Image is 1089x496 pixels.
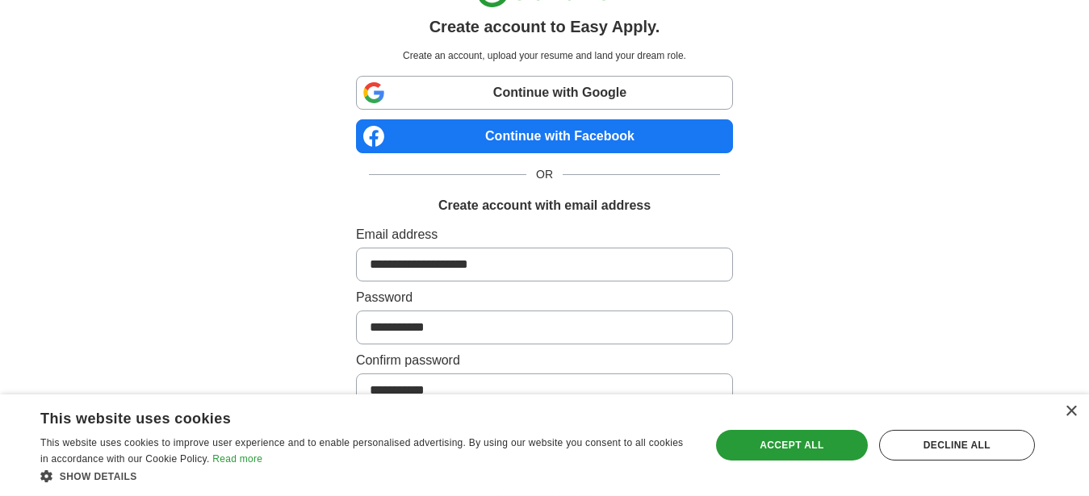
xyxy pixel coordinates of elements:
[716,430,868,461] div: Accept all
[356,119,733,153] a: Continue with Facebook
[359,48,730,63] p: Create an account, upload your resume and land your dream role.
[1065,406,1077,418] div: Close
[356,351,733,370] label: Confirm password
[438,196,651,215] h1: Create account with email address
[212,453,262,465] a: Read more, opens a new window
[526,166,563,183] span: OR
[356,288,733,307] label: Password
[879,430,1035,461] div: Decline all
[60,471,137,482] span: Show details
[356,76,733,110] a: Continue with Google
[40,437,683,465] span: This website uses cookies to improve user experience and to enable personalised advertising. By u...
[40,404,650,428] div: This website uses cookies
[356,225,733,244] label: Email address
[40,468,690,484] div: Show details
[429,15,660,39] h1: Create account to Easy Apply.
